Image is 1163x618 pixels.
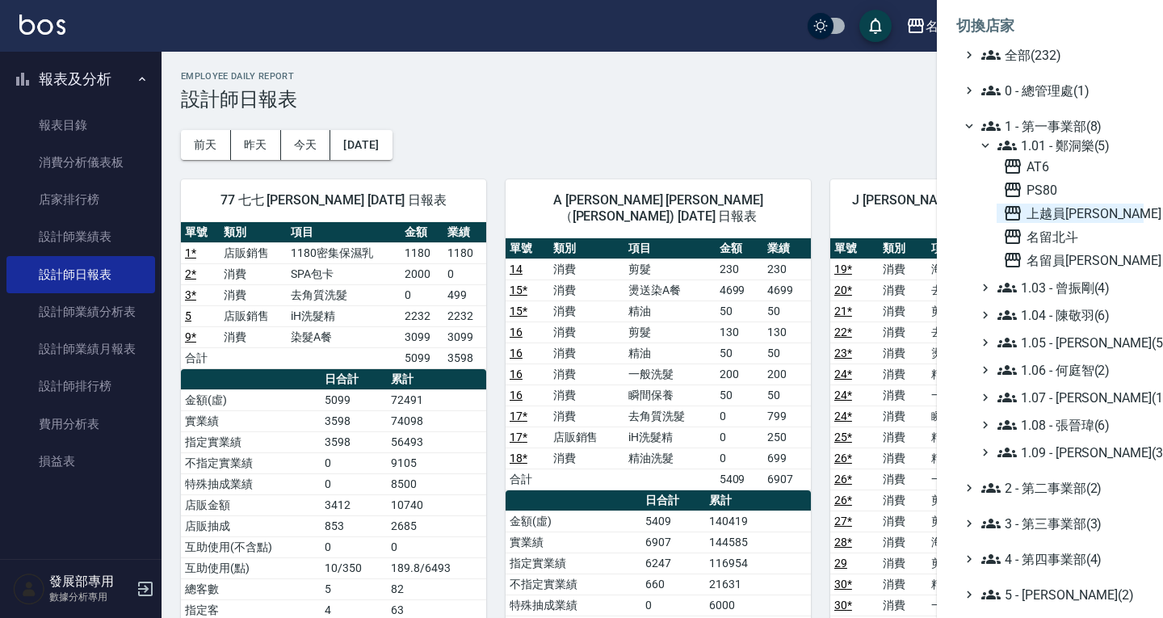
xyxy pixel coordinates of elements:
[1003,227,1137,246] span: 名留北斗
[997,278,1137,297] span: 1.03 - 曾振剛(4)
[997,415,1137,435] span: 1.08 - 張晉瑋(6)
[981,478,1137,498] span: 2 - 第二事業部(2)
[981,585,1137,604] span: 5 - [PERSON_NAME](2)
[981,45,1137,65] span: 全部(232)
[981,549,1137,569] span: 4 - 第四事業部(4)
[997,443,1137,462] span: 1.09 - [PERSON_NAME](3)
[997,305,1137,325] span: 1.04 - 陳敬羽(6)
[1003,157,1137,176] span: AT6
[981,81,1137,100] span: 0 - 總管理處(1)
[981,116,1137,136] span: 1 - 第一事業部(8)
[997,360,1137,380] span: 1.06 - 何庭智(2)
[997,388,1137,407] span: 1.07 - [PERSON_NAME](11)
[1003,180,1137,200] span: PS80
[997,333,1137,352] span: 1.05 - [PERSON_NAME](5)
[997,136,1137,155] span: 1.01 - 鄭洞樂(5)
[1003,250,1137,270] span: 名留員[PERSON_NAME]
[1003,204,1137,223] span: 上越員[PERSON_NAME]
[956,6,1144,45] li: 切換店家
[981,514,1137,533] span: 3 - 第三事業部(3)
